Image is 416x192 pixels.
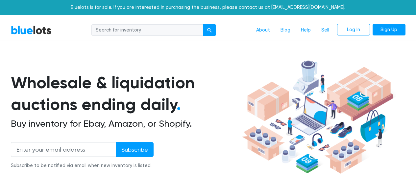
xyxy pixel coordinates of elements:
a: Log In [337,24,370,36]
h2: Buy inventory for Ebay, Amazon, or Shopify. [11,118,240,129]
a: About [251,24,275,36]
a: BlueLots [11,25,52,35]
span: . [177,95,181,114]
img: hero-ee84e7d0318cb26816c560f6b4441b76977f77a177738b4e94f68c95b2b83dbb.png [240,57,396,177]
a: Sign Up [373,24,405,36]
input: Enter your email address [11,142,116,157]
div: Subscribe to be notified via email when new inventory is listed. [11,162,154,169]
a: Blog [275,24,296,36]
input: Search for inventory [91,24,203,36]
a: Sell [316,24,334,36]
a: Help [296,24,316,36]
h1: Wholesale & liquidation auctions ending daily [11,72,240,116]
input: Subscribe [116,142,154,157]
